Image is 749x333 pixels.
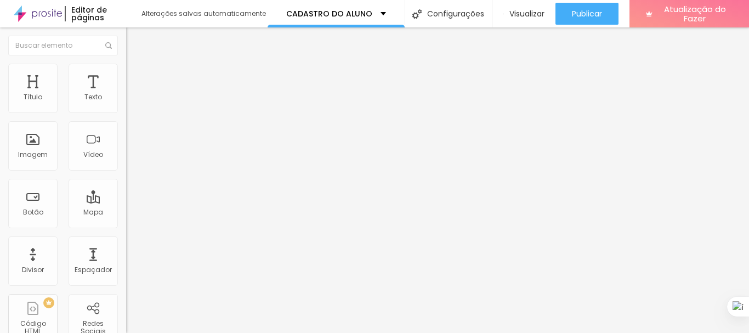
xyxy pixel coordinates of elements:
[492,3,555,25] button: Visualizar
[8,36,118,55] input: Buscar elemento
[105,42,112,49] img: Ícone
[18,150,48,159] font: Imagem
[412,9,422,19] img: Ícone
[83,207,103,217] font: Mapa
[141,9,266,18] font: Alterações salvas automaticamente
[509,8,544,19] font: Visualizar
[83,150,103,159] font: Vídeo
[427,8,484,19] font: Configurações
[664,3,726,24] font: Atualização do Fazer
[71,4,107,23] font: Editor de páginas
[84,92,102,101] font: Texto
[555,3,619,25] button: Publicar
[22,265,44,274] font: Divisor
[23,207,43,217] font: Botão
[572,8,602,19] font: Publicar
[24,92,42,101] font: Título
[286,8,372,19] font: CADASTRO DO ALUNO
[126,27,749,333] iframe: Editor
[75,265,112,274] font: Espaçador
